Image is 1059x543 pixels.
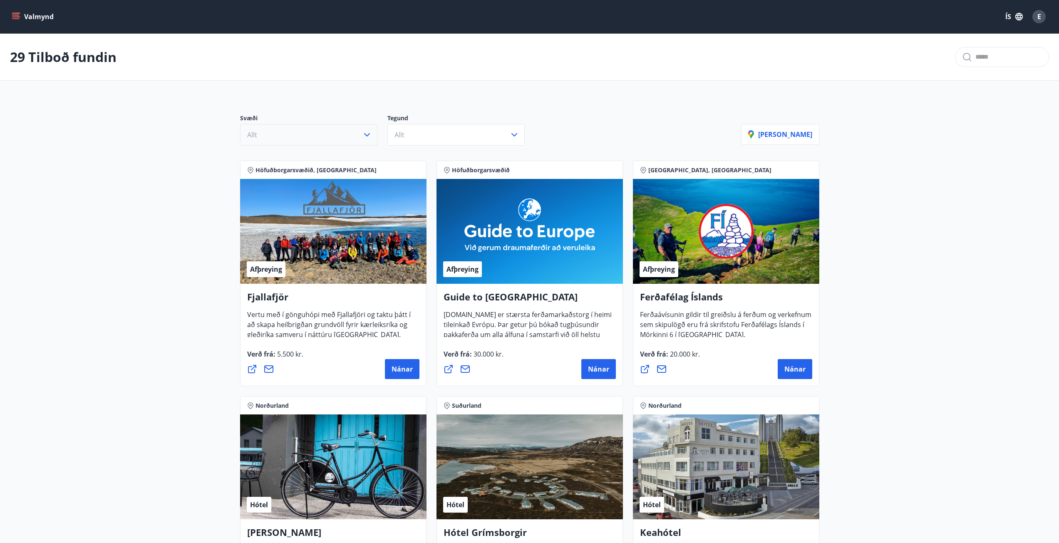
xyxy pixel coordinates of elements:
span: Nánar [784,364,806,374]
button: ÍS [1001,9,1027,24]
span: Afþreying [250,265,282,274]
span: Afþreying [446,265,479,274]
button: Nánar [778,359,812,379]
span: Höfuðborgarsvæðið, [GEOGRAPHIC_DATA] [255,166,377,174]
span: Verð frá : [444,350,503,365]
button: Nánar [581,359,616,379]
span: 5.500 kr. [275,350,303,359]
p: Tegund [387,114,535,124]
span: Verð frá : [247,350,303,365]
span: Nánar [392,364,413,374]
span: 20.000 kr. [668,350,700,359]
span: Hótel [446,500,464,509]
span: E [1037,12,1041,21]
span: Norðurland [648,402,682,410]
span: Afþreying [643,265,675,274]
h4: Ferðafélag Íslands [640,290,812,310]
span: Höfuðborgarsvæðið [452,166,510,174]
span: Ferðaávísunin gildir til greiðslu á ferðum og verkefnum sem skipulögð eru frá skrifstofu Ferðafél... [640,310,811,346]
span: 30.000 kr. [472,350,503,359]
span: Allt [394,130,404,139]
span: Suðurland [452,402,481,410]
button: Allt [387,124,525,146]
span: Norðurland [255,402,289,410]
span: Hótel [643,500,661,509]
span: Allt [247,130,257,139]
button: E [1029,7,1049,27]
p: 29 Tilboð fundin [10,48,117,66]
h4: Guide to [GEOGRAPHIC_DATA] [444,290,616,310]
button: Nánar [385,359,419,379]
span: Hótel [250,500,268,509]
p: [PERSON_NAME] [748,130,812,139]
h4: Fjallafjör [247,290,419,310]
span: [DOMAIN_NAME] er stærsta ferðamarkaðstorg í heimi tileinkað Evrópu. Þar getur þú bókað tugþúsundi... [444,310,612,366]
span: Nánar [588,364,609,374]
button: [PERSON_NAME] [741,124,819,145]
span: Verð frá : [640,350,700,365]
button: Allt [240,124,377,146]
span: [GEOGRAPHIC_DATA], [GEOGRAPHIC_DATA] [648,166,771,174]
p: Svæði [240,114,387,124]
span: Vertu með í gönguhópi með Fjallafjöri og taktu þátt í að skapa heilbrigðan grundvöll fyrir kærlei... [247,310,411,346]
button: menu [10,9,57,24]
